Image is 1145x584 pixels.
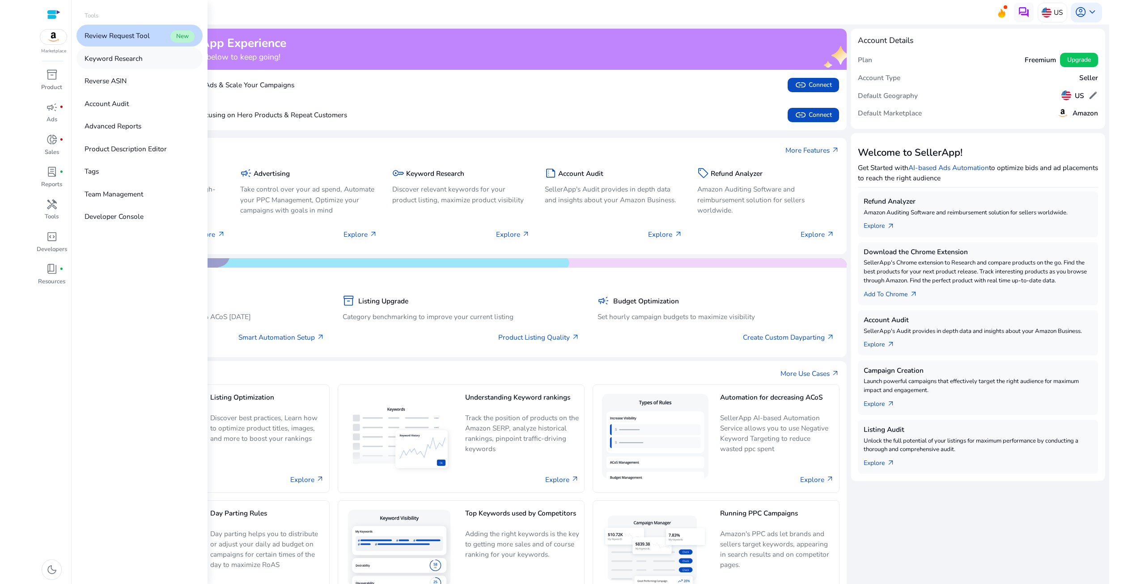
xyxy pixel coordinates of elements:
p: Developers [37,245,67,254]
p: Review Request Tool [85,30,150,41]
h5: Plan [858,56,872,64]
a: code_blocksDevelopers [36,229,68,261]
a: AI-based Ads Automation [908,163,989,172]
p: Explore [496,229,530,239]
span: summarize [545,167,556,179]
span: donut_small [46,134,58,145]
p: Track the position of products on the Amazon SERP, analyze historical rankings, pinpoint traffic-... [465,413,579,454]
p: Product Description Editor [85,144,167,154]
h5: Running PPC Campaigns [720,509,834,525]
h5: Listing Optimization [210,393,324,409]
h5: Default Marketplace [858,109,922,117]
a: handymanTools [36,196,68,229]
p: Keyword Research [85,53,143,64]
img: amazon.svg [1057,107,1069,119]
h5: Campaign Creation [864,367,1092,375]
p: Unlock the full potential of your listings for maximum performance by conducting a thorough and c... [864,437,1092,455]
p: Adding the right keywords is the key to getting more sales and of course ranking for your keywords. [465,529,579,567]
a: Explorearrow_outward [864,217,903,231]
span: arrow_outward [316,475,324,483]
p: Sales [45,148,59,157]
img: Understanding Keyword rankings [343,399,457,478]
h5: Account Audit [864,316,1092,324]
h5: Account Audit [558,170,603,178]
p: SellerApp's Audit provides in depth data and insights about your Amazon Business. [545,184,683,205]
span: arrow_outward [827,333,835,341]
a: More Featuresarrow_outward [785,145,840,155]
span: arrow_outward [317,333,325,341]
span: arrow_outward [887,400,895,408]
h5: Advertising [254,170,290,178]
p: Explore [343,229,377,239]
h5: Understanding Keyword rankings [465,393,579,409]
a: Explorearrow_outward [864,395,903,409]
p: Reports [41,180,62,189]
p: Marketplace [41,48,66,55]
p: Developer Console [85,211,144,222]
h5: Top Keywords used by Competitors [465,509,579,525]
span: arrow_outward [887,459,895,467]
p: Explore [191,229,225,239]
span: keyboard_arrow_down [1086,6,1098,18]
span: arrow_outward [369,230,377,239]
img: us.svg [1042,8,1052,17]
p: US [1054,4,1063,20]
span: Connect [795,109,831,121]
p: Day parting helps you to distribute or adjust your daily ad budget on campaigns for certain times... [210,529,324,570]
span: account_circle [1075,6,1086,18]
p: Resources [38,277,65,286]
h4: Account Details [858,36,913,45]
h5: Account Type [858,74,900,82]
span: arrow_outward [826,475,834,483]
p: Explore [648,229,682,239]
p: Tools [85,12,98,21]
span: campaign [598,295,609,307]
span: sell [697,167,709,179]
a: campaignfiber_manual_recordAds [36,99,68,132]
img: amazon.svg [40,30,67,44]
span: arrow_outward [572,333,580,341]
span: link [795,79,806,91]
p: Tags [85,166,99,176]
p: Discover best practices, Learn how to optimize product titles, images, and more to boost your ran... [210,413,324,451]
p: Tools [45,213,59,222]
span: Connect [795,79,831,91]
span: arrow_outward [217,230,225,239]
a: Explorearrow_outward [864,336,903,350]
span: inventory_2 [46,69,58,81]
a: Smart Automation Setup [238,332,325,342]
span: fiber_manual_record [59,170,64,174]
p: Account Audit [85,98,129,109]
a: Explore [545,474,579,485]
span: arrow_outward [522,230,530,239]
span: arrow_outward [827,230,835,239]
h5: Day Parting Rules [210,509,324,525]
p: Team Management [85,189,143,199]
span: inventory_2 [343,295,354,307]
span: arrow_outward [674,230,683,239]
p: Advanced Reports [85,121,141,131]
img: us.svg [1061,90,1071,100]
h5: Listing Audit [864,426,1092,434]
h5: Seller [1079,74,1098,82]
span: handyman [46,199,58,210]
button: linkConnect [788,108,839,122]
a: lab_profilefiber_manual_recordReports [36,164,68,196]
span: Upgrade [1067,55,1091,64]
p: SellerApp's Audit provides in depth data and insights about your Amazon Business. [864,327,1092,336]
h5: Default Geography [858,92,918,100]
p: SellerApp AI-based Automation Service allows you to use Negative Keyword Targeting to reduce wast... [720,413,834,454]
a: inventory_2Product [36,67,68,99]
span: arrow_outward [571,475,579,483]
button: linkConnect [788,78,839,92]
img: Automation for decreasing ACoS [598,390,712,487]
span: fiber_manual_record [59,138,64,142]
p: Explore [801,229,835,239]
h5: Refund Analyzer [864,197,1092,205]
h5: Refund Analyzer [711,170,763,178]
a: More Use Casesarrow_outward [780,368,840,379]
a: Product Listing Quality [498,332,580,342]
span: fiber_manual_record [59,267,64,271]
span: code_blocks [46,231,58,243]
a: Explore [800,474,834,485]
